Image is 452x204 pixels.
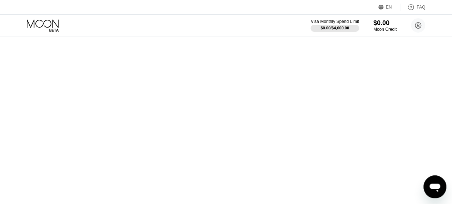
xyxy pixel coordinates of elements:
div: $0.00Moon Credit [373,19,397,32]
div: EN [386,5,392,10]
div: Moon Credit [373,27,397,32]
div: $0.00 / $4,000.00 [321,26,349,30]
div: FAQ [400,4,425,11]
iframe: Button to launch messaging window [423,175,446,198]
div: FAQ [417,5,425,10]
div: EN [378,4,400,11]
div: Visa Monthly Spend Limit [311,19,359,24]
div: $0.00 [373,19,397,27]
div: Visa Monthly Spend Limit$0.00/$4,000.00 [311,19,359,32]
